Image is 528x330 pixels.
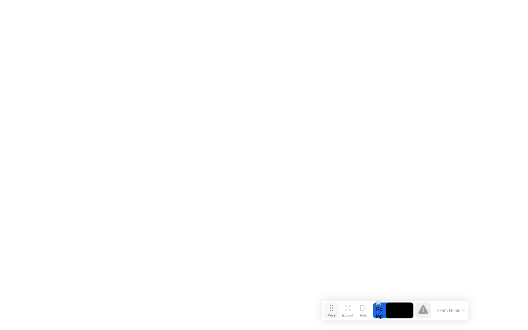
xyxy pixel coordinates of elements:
[339,302,355,318] button: Expand
[355,302,371,318] button: Hide
[360,313,367,317] div: Hide
[328,313,335,317] div: Move
[435,308,467,313] button: Exam Rules
[324,302,339,318] button: Move
[342,313,353,317] div: Expand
